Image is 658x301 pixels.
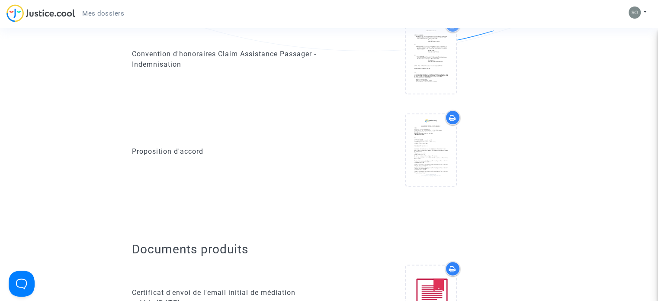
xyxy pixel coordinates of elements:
[132,146,323,157] div: Proposition d'accord
[132,288,323,298] div: Certificat d'envoi de l'email initial de médiation
[9,271,35,297] iframe: Help Scout Beacon - Open
[75,7,131,20] a: Mes dossiers
[6,4,75,22] img: jc-logo.svg
[629,6,641,19] img: 1893bfda1ac46f10b9f54ddd6bd5ba90
[82,10,124,17] span: Mes dossiers
[132,242,526,257] h2: Documents produits
[132,49,323,70] div: Convention d'honoraires Claim Assistance Passager - Indemnisation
